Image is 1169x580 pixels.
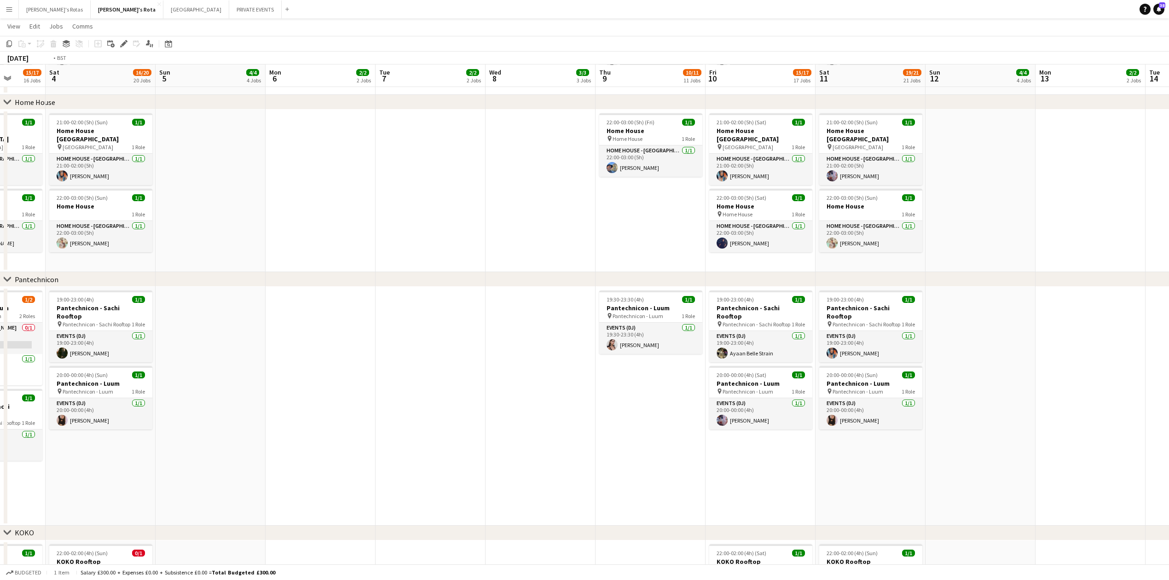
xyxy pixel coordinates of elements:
span: Edit [29,22,40,30]
a: View [4,20,24,32]
button: [GEOGRAPHIC_DATA] [163,0,229,18]
button: Budgeted [5,568,43,578]
div: KOKO [15,528,34,537]
div: Salary £300.00 + Expenses £0.00 + Subsistence £0.00 = [81,569,275,576]
button: [PERSON_NAME]'s Rotas [19,0,91,18]
span: View [7,22,20,30]
a: 38 [1153,4,1164,15]
div: BST [57,54,66,61]
span: 38 [1159,2,1165,8]
span: Budgeted [15,569,41,576]
a: Comms [69,20,97,32]
span: Comms [72,22,93,30]
a: Jobs [46,20,67,32]
div: Pantechnicon [15,275,58,284]
button: [PERSON_NAME]'s Rota [91,0,163,18]
span: Total Budgeted £300.00 [212,569,275,576]
a: Edit [26,20,44,32]
span: Jobs [49,22,63,30]
span: 1 item [51,569,73,576]
div: [DATE] [7,53,29,63]
div: Home House [15,98,55,107]
button: PRIVATE EVENTS [229,0,282,18]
